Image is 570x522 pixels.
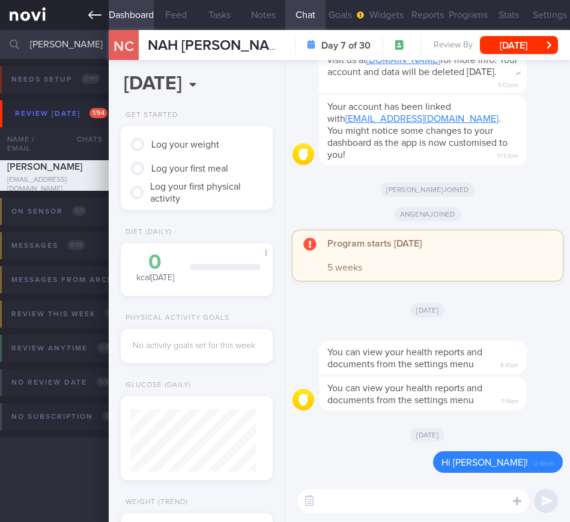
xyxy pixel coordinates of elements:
div: Glucose (Daily) [121,381,191,390]
div: No subscription [8,409,125,425]
span: You can view your health reports and documents from the settings menu [327,383,482,405]
div: Review [DATE] [12,106,111,122]
span: 0 / 111 [81,74,100,84]
span: 8:10am [500,358,518,370]
div: 0 [133,252,178,273]
span: 12:48pm [533,457,554,468]
div: Review anytime [8,340,120,356]
span: Your account has been linked with . You might notice some changes to your dashboard as the app is... [327,102,508,160]
strong: Program starts [DATE] [327,239,422,248]
div: Messages from Archived [8,272,171,288]
span: 0 / 13 [67,240,85,250]
div: Needs setup [8,71,103,88]
span: [DATE] [410,428,444,442]
div: Chats [61,127,109,151]
div: Review this week [8,306,127,322]
button: [DATE] [480,36,558,54]
div: Physical Activity Goals [121,314,229,323]
span: 5 weeks [327,263,362,272]
span: Review By [434,40,473,51]
span: 10:53pm [497,149,518,160]
div: No activity goals set for this week [133,341,260,352]
span: [DATE] [410,303,444,317]
span: 11:14am [501,394,518,406]
div: No review date [8,374,115,391]
span: NAH [PERSON_NAME] [148,38,293,53]
span: Angena joined [394,207,461,221]
span: 5:02pm [498,78,518,89]
strong: Day 7 of 30 [321,40,371,52]
a: [DOMAIN_NAME] [366,55,440,65]
span: Hi [PERSON_NAME]! [441,458,528,467]
span: NAH [PERSON_NAME] [7,150,82,172]
div: On sensor [8,203,89,220]
div: NC [102,23,147,69]
span: You can view your health reports and documents from the settings menu [327,347,482,369]
span: 0 / 1 [72,206,86,216]
a: [EMAIL_ADDRESS][DOMAIN_NAME] [345,114,499,124]
span: [PERSON_NAME] joined [380,182,474,197]
div: Weight (Trend) [121,498,188,507]
div: Get Started [121,111,178,120]
span: 0 / 6 [96,377,112,387]
div: Diet (Daily) [121,228,172,237]
span: 0 / 36 [105,308,124,319]
span: 0 / 23 [102,411,122,421]
span: 0 / 50 [97,343,117,353]
span: 1 / 94 [89,108,108,118]
div: [EMAIL_ADDRESS][DOMAIN_NAME] [7,176,102,194]
div: Messages [8,238,88,254]
div: kcal [DATE] [133,252,178,284]
span: Otherwise, do note that is only for patients of [GEOGRAPHIC_DATA] – please visit us at for more i... [327,31,518,77]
